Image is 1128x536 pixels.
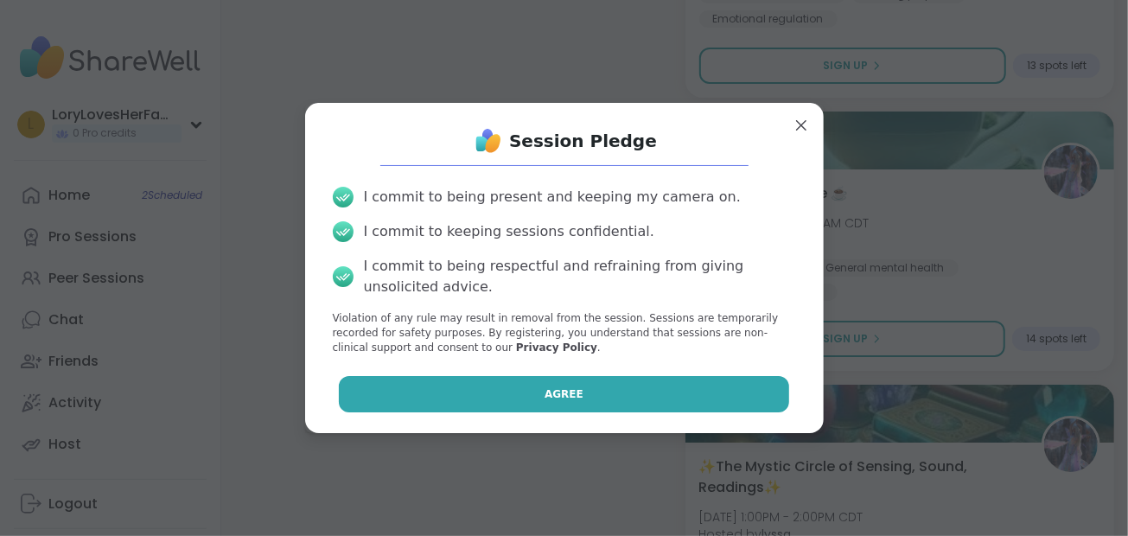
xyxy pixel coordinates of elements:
[364,256,796,297] div: I commit to being respectful and refraining from giving unsolicited advice.
[364,221,655,242] div: I commit to keeping sessions confidential.
[516,341,597,354] a: Privacy Policy
[471,124,506,158] img: ShareWell Logo
[509,129,657,153] h1: Session Pledge
[339,376,789,412] button: Agree
[364,187,741,207] div: I commit to being present and keeping my camera on.
[333,311,796,354] p: Violation of any rule may result in removal from the session. Sessions are temporarily recorded f...
[545,386,583,402] span: Agree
